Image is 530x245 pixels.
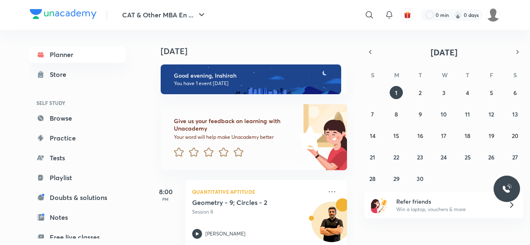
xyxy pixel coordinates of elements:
a: Tests [30,150,126,166]
p: [PERSON_NAME] [205,230,246,238]
div: Store [50,69,71,79]
abbr: September 10, 2025 [441,110,447,118]
abbr: September 6, 2025 [513,89,517,97]
abbr: Wednesday [442,71,448,79]
img: referral [371,197,388,213]
abbr: Friday [490,71,493,79]
a: Playlist [30,169,126,186]
h6: Refer friends [396,197,498,206]
abbr: September 25, 2025 [465,153,471,161]
a: Planner [30,46,126,63]
abbr: September 19, 2025 [489,132,494,140]
abbr: September 12, 2025 [489,110,494,118]
img: evening [161,64,341,94]
abbr: Tuesday [419,71,422,79]
p: Your word will help make Unacademy better [174,134,295,140]
button: September 3, 2025 [437,86,450,99]
button: September 11, 2025 [461,107,474,121]
button: September 2, 2025 [414,86,427,99]
img: ttu [502,184,512,194]
button: September 18, 2025 [461,129,474,142]
abbr: September 22, 2025 [393,153,399,161]
button: September 8, 2025 [390,107,403,121]
abbr: September 15, 2025 [393,132,399,140]
abbr: Sunday [371,71,374,79]
abbr: September 8, 2025 [395,110,398,118]
h5: Geometry - 9; Circles - 2 [192,198,295,207]
button: September 16, 2025 [414,129,427,142]
button: September 28, 2025 [366,172,379,185]
a: Practice [30,130,126,146]
button: September 14, 2025 [366,129,379,142]
abbr: September 20, 2025 [512,132,518,140]
button: avatar [401,8,414,21]
a: Notes [30,209,126,226]
button: September 7, 2025 [366,107,379,121]
button: CAT & Other MBA En ... [117,7,212,23]
button: September 10, 2025 [437,107,450,121]
button: September 19, 2025 [485,129,498,142]
button: September 27, 2025 [508,150,522,164]
button: September 5, 2025 [485,86,498,99]
abbr: September 13, 2025 [512,110,518,118]
abbr: September 18, 2025 [465,132,470,140]
img: feedback_image [270,104,347,170]
p: Quantitative Aptitude [192,187,322,197]
abbr: September 2, 2025 [419,89,422,97]
abbr: September 23, 2025 [417,153,423,161]
h6: SELF STUDY [30,96,126,110]
h4: [DATE] [161,46,355,56]
h5: 8:00 [149,187,182,197]
abbr: Monday [394,71,399,79]
abbr: September 27, 2025 [512,153,518,161]
abbr: Saturday [513,71,517,79]
button: September 23, 2025 [414,150,427,164]
button: September 9, 2025 [414,107,427,121]
abbr: September 9, 2025 [419,110,422,118]
button: September 12, 2025 [485,107,498,121]
img: avatar [404,11,411,19]
abbr: Thursday [466,71,469,79]
button: September 17, 2025 [437,129,450,142]
p: Session 8 [192,208,322,216]
abbr: September 1, 2025 [395,89,397,97]
button: September 4, 2025 [461,86,474,99]
h6: Give us your feedback on learning with Unacademy [174,117,295,132]
button: September 26, 2025 [485,150,498,164]
button: September 21, 2025 [366,150,379,164]
a: Company Logo [30,9,96,21]
button: September 6, 2025 [508,86,522,99]
abbr: September 3, 2025 [442,89,446,97]
button: September 30, 2025 [414,172,427,185]
abbr: September 7, 2025 [371,110,374,118]
p: You have 1 event [DATE] [174,80,334,87]
button: September 24, 2025 [437,150,450,164]
h6: Good evening, Inshirah [174,72,334,79]
span: [DATE] [431,47,458,58]
abbr: September 28, 2025 [369,175,376,183]
abbr: September 24, 2025 [441,153,447,161]
img: streak [454,11,462,19]
abbr: September 26, 2025 [488,153,494,161]
a: Browse [30,110,126,126]
button: September 20, 2025 [508,129,522,142]
button: [DATE] [376,46,512,58]
abbr: September 11, 2025 [465,110,470,118]
p: Win a laptop, vouchers & more [396,206,498,213]
abbr: September 21, 2025 [370,153,375,161]
abbr: September 14, 2025 [370,132,376,140]
abbr: September 16, 2025 [417,132,423,140]
abbr: September 29, 2025 [393,175,400,183]
img: Inshirah [486,8,500,22]
button: September 13, 2025 [508,107,522,121]
a: Doubts & solutions [30,189,126,206]
a: Store [30,66,126,83]
button: September 29, 2025 [390,172,403,185]
button: September 15, 2025 [390,129,403,142]
abbr: September 5, 2025 [490,89,493,97]
abbr: September 4, 2025 [466,89,469,97]
button: September 25, 2025 [461,150,474,164]
button: September 1, 2025 [390,86,403,99]
p: PM [149,197,182,202]
abbr: September 30, 2025 [417,175,424,183]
